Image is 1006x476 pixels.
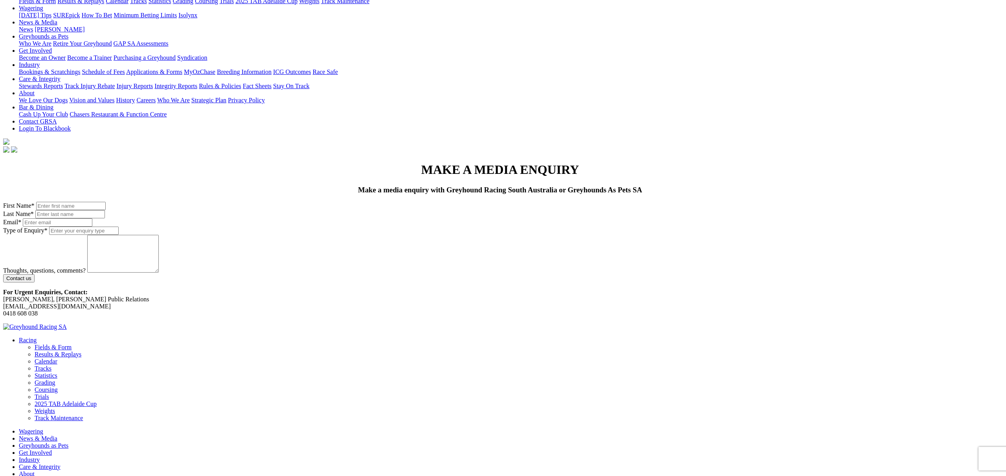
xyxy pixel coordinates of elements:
a: Bar & Dining [19,104,53,111]
a: Retire Your Greyhound [53,40,112,47]
a: Wagering [19,5,43,11]
a: [DATE] Tips [19,12,51,18]
a: Racing [19,337,37,343]
input: Enter your enquiry type [49,227,119,235]
div: About [19,97,997,104]
label: Thoughts, questions, comments? [3,267,86,274]
a: Industry [19,61,40,68]
a: Privacy Policy [228,97,265,103]
img: twitter.svg [11,146,17,153]
a: News & Media [19,19,57,26]
div: Greyhounds as Pets [19,40,997,47]
a: Login To Blackbook [19,125,71,132]
a: MyOzChase [184,68,215,75]
a: Stay On Track [273,83,309,89]
a: Fact Sheets [243,83,272,89]
a: Trials [35,393,49,400]
a: Greyhounds as Pets [19,442,68,449]
a: Injury Reports [116,83,153,89]
a: Get Involved [19,449,52,456]
a: Tracks [35,365,51,372]
a: We Love Our Dogs [19,97,68,103]
a: Minimum Betting Limits [114,12,177,18]
h1: MAKE A MEDIA ENQUIRY [3,162,997,177]
a: Calendar [35,358,57,365]
input: Enter last name [35,210,105,218]
a: News & Media [19,435,57,442]
div: Wagering [19,12,997,19]
a: About [19,90,35,96]
a: Rules & Policies [199,83,241,89]
strong: For Urgent Enquiries, Contact: [3,289,88,295]
a: Contact GRSA [19,118,57,125]
a: Statistics [35,372,57,379]
a: Strategic Plan [191,97,226,103]
a: ICG Outcomes [273,68,311,75]
a: Stewards Reports [19,83,63,89]
img: facebook.svg [3,146,9,153]
p: [PERSON_NAME], [PERSON_NAME] Public Relations [EMAIL_ADDRESS][DOMAIN_NAME] 0418 608 038 [3,289,997,317]
a: Results & Replays [35,351,81,358]
a: Wagering [19,428,43,435]
a: Become an Owner [19,54,66,61]
a: 2025 TAB Adelaide Cup [35,400,97,407]
input: Contact us [3,274,35,282]
a: Chasers Restaurant & Function Centre [70,111,167,118]
a: [PERSON_NAME] [35,26,84,33]
a: Purchasing a Greyhound [114,54,176,61]
div: Get Involved [19,54,997,61]
a: Industry [19,456,40,463]
a: Become a Trainer [67,54,112,61]
a: Breeding Information [217,68,272,75]
a: Vision and Values [69,97,114,103]
a: Cash Up Your Club [19,111,68,118]
a: Care & Integrity [19,76,61,82]
a: Race Safe [312,68,338,75]
a: Who We Are [19,40,51,47]
a: Careers [136,97,156,103]
a: Fields & Form [35,344,72,351]
div: News & Media [19,26,997,33]
img: Greyhound Racing SA [3,323,67,330]
a: Syndication [177,54,207,61]
a: History [116,97,135,103]
a: News [19,26,33,33]
a: SUREpick [53,12,80,18]
a: Coursing [35,386,58,393]
a: Applications & Forms [126,68,182,75]
label: Type of Enquiry [3,227,48,234]
a: Integrity Reports [154,83,197,89]
label: Email [3,219,23,225]
a: Who We Are [157,97,190,103]
a: Care & Integrity [19,463,61,470]
a: Track Maintenance [35,415,83,421]
label: Last Name [3,210,34,217]
a: How To Bet [82,12,112,18]
div: Care & Integrity [19,83,997,90]
a: Schedule of Fees [82,68,125,75]
a: Bookings & Scratchings [19,68,80,75]
a: Isolynx [178,12,197,18]
img: logo-grsa-white.png [3,138,9,145]
a: GAP SA Assessments [114,40,169,47]
h3: Make a media enquiry with Greyhound Racing South Australia or Greyhounds As Pets SA [3,186,997,194]
a: Track Injury Rebate [64,83,115,89]
a: Grading [35,379,55,386]
label: First Name [3,202,35,209]
a: Weights [35,408,55,414]
a: Get Involved [19,47,52,54]
a: Greyhounds as Pets [19,33,68,40]
input: Enter email [23,218,92,227]
div: Industry [19,68,997,76]
div: Bar & Dining [19,111,997,118]
input: Enter first name [36,202,106,210]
